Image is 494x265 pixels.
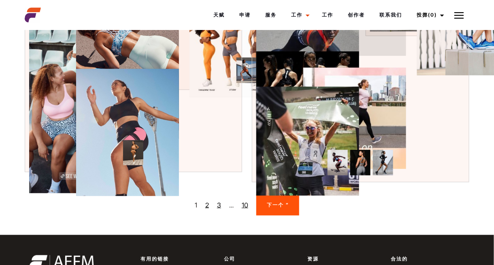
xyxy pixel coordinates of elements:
[291,12,302,18] font: 工作
[123,140,143,166] img: 2 10
[224,256,235,262] font: 公司
[195,201,197,209] font: 1
[372,4,409,26] a: 联系我们
[236,58,257,83] img: 无题 3
[341,4,372,26] a: 创作者
[205,200,209,210] a: 2
[217,201,221,209] font: 3
[373,150,393,175] img: 无标题 1 5
[217,200,221,210] a: 3
[239,12,251,18] font: 申请
[308,256,319,262] font: 资源
[379,12,402,18] font: 联系我们
[348,12,365,18] font: 创作者
[284,4,315,26] a: 工作
[350,150,370,175] img: 韋斯特
[265,12,277,18] font: 服务
[229,201,234,209] font: …
[328,150,348,175] img: 墨尔本最新黑人苏丹女模特
[391,256,408,262] font: 合法的
[315,4,341,26] a: 工作
[242,201,248,209] font: 10
[25,7,41,23] img: cropped-aefm-brand-fav-22-square.png
[206,4,232,26] a: 天赋
[417,12,428,18] font: 投掷
[256,194,299,215] a: 下一个 ”
[454,11,464,20] img: 汉堡图标
[428,12,437,18] font: (0)
[232,4,258,26] a: 申请
[267,202,289,208] font: 下一个 ”
[141,256,169,262] font: 有用的链接
[322,12,333,18] font: 工作
[205,201,209,209] font: 2
[242,200,248,210] a: 10
[213,12,225,18] font: 天赋
[258,4,284,26] a: 服务
[409,4,449,26] a: 投掷(0)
